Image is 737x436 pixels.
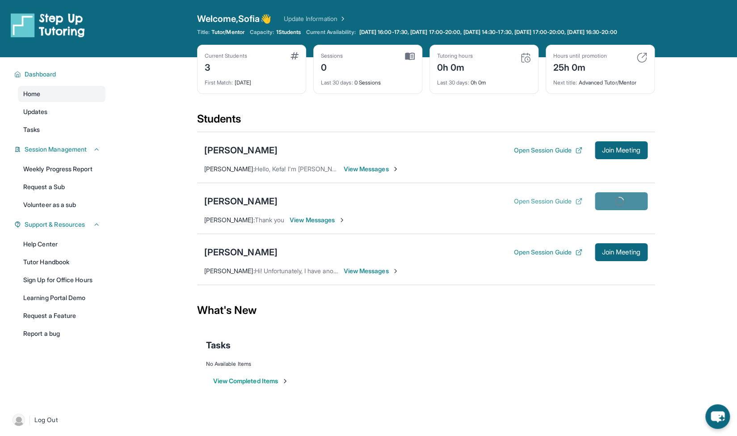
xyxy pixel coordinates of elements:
span: View Messages [290,216,345,224]
span: Updates [23,107,48,116]
div: 0h 0m [437,74,531,86]
span: Capacity: [250,29,274,36]
span: View Messages [344,165,400,174]
button: Join Meeting [595,141,648,159]
a: Help Center [18,236,105,252]
button: chat-button [705,404,730,429]
button: Support & Resources [21,220,100,229]
span: Tutor/Mentor [211,29,244,36]
a: Updates [18,104,105,120]
a: Weekly Progress Report [18,161,105,177]
img: logo [11,13,85,38]
button: Session Management [21,145,100,154]
div: 0h 0m [437,59,473,74]
span: Hi! Unfortunately, I have another session until 6:00 [DATE], but after that time I am available. ... [255,267,661,275]
div: 3 [205,59,247,74]
div: 0 [321,59,343,74]
a: Report a bug [18,326,105,342]
span: [PERSON_NAME] : [204,267,255,275]
span: Tasks [23,125,40,134]
a: Update Information [284,14,346,23]
button: View Completed Items [213,377,289,385]
div: [PERSON_NAME] [204,246,278,258]
span: Last 30 days : [321,79,353,86]
span: [DATE] 16:00-17:30, [DATE] 17:00-20:00, [DATE] 14:30-17:30, [DATE] 17:00-20:00, [DATE] 16:30-20:00 [359,29,617,36]
button: Open Session Guide [514,197,582,206]
span: Next title : [553,79,577,86]
a: Tutor Handbook [18,254,105,270]
span: Title: [197,29,210,36]
span: First Match : [205,79,233,86]
a: |Log Out [9,410,105,430]
div: Sessions [321,52,343,59]
span: Tasks [206,339,231,351]
div: Current Students [205,52,247,59]
span: Session Management [25,145,87,154]
div: Advanced Tutor/Mentor [553,74,647,86]
span: 1 Students [276,29,301,36]
div: [PERSON_NAME] [204,144,278,157]
span: Support & Resources [25,220,85,229]
span: Home [23,89,40,98]
span: Dashboard [25,70,56,79]
img: Chevron-Right [392,267,399,275]
span: [PERSON_NAME] : [204,216,255,224]
span: View Messages [344,267,400,275]
span: Last 30 days : [437,79,469,86]
img: card [405,52,415,60]
span: Join Meeting [602,148,640,153]
div: Hours until promotion [553,52,607,59]
button: Dashboard [21,70,100,79]
div: No Available Items [206,360,646,368]
img: Chevron-Right [392,165,399,173]
div: [DATE] [205,74,299,86]
div: 25h 0m [553,59,607,74]
button: Open Session Guide [514,146,582,155]
a: Home [18,86,105,102]
span: [PERSON_NAME] : [204,165,255,173]
a: Request a Feature [18,308,105,324]
img: user-img [13,414,25,426]
img: Chevron Right [337,14,346,23]
img: card [636,52,647,63]
a: Learning Portal Demo [18,290,105,306]
div: Tutoring hours [437,52,473,59]
a: Tasks [18,122,105,138]
div: 0 Sessions [321,74,415,86]
span: Thank you [255,216,285,224]
span: Log Out [34,415,58,424]
a: [DATE] 16:00-17:30, [DATE] 17:00-20:00, [DATE] 14:30-17:30, [DATE] 17:00-20:00, [DATE] 16:30-20:00 [358,29,619,36]
img: card [291,52,299,59]
span: Current Availability: [306,29,355,36]
span: Welcome, Sofia 👋 [197,13,271,25]
span: | [29,415,31,425]
button: Open Session Guide [514,248,582,257]
div: What's New [197,291,655,330]
img: card [520,52,531,63]
span: Join Meeting [602,250,640,255]
div: [PERSON_NAME] [204,195,278,207]
button: Join Meeting [595,243,648,261]
a: Volunteer as a sub [18,197,105,213]
a: Request a Sub [18,179,105,195]
div: Students [197,112,655,131]
img: Chevron-Right [338,216,345,224]
a: Sign Up for Office Hours [18,272,105,288]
